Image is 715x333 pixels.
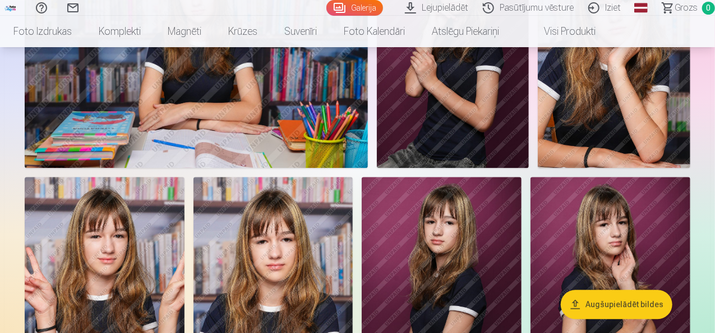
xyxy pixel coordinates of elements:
[330,16,418,47] a: Foto kalendāri
[675,1,698,15] span: Grozs
[271,16,330,47] a: Suvenīri
[85,16,154,47] a: Komplekti
[702,2,715,15] span: 0
[4,4,17,11] img: /fa1
[418,16,513,47] a: Atslēgu piekariņi
[513,16,609,47] a: Visi produkti
[154,16,215,47] a: Magnēti
[215,16,271,47] a: Krūzes
[561,290,672,320] button: Augšupielādēt bildes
